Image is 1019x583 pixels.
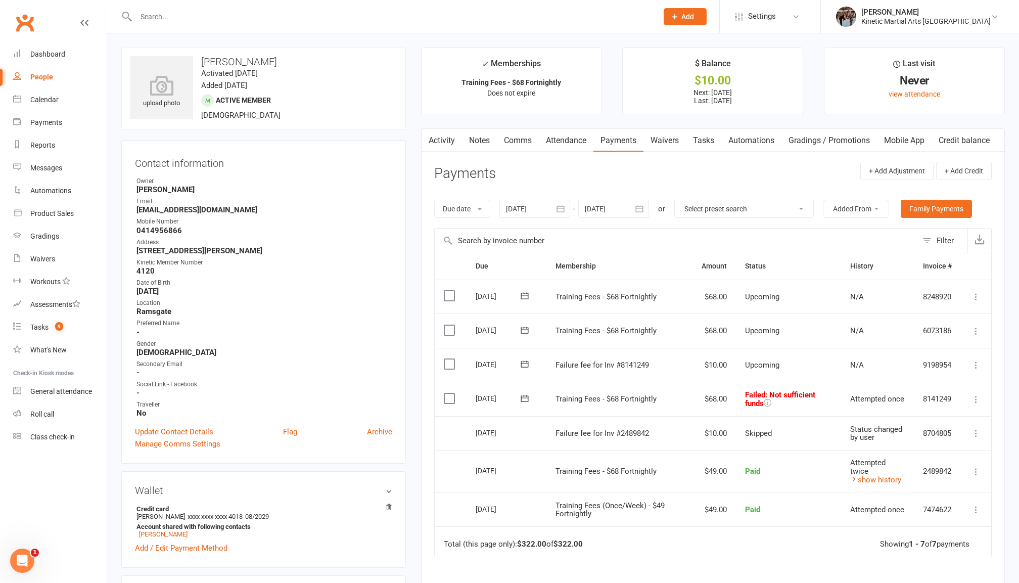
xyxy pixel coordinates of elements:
[133,10,651,24] input: Search...
[136,278,392,288] div: Date of Birth
[13,202,107,225] a: Product Sales
[850,458,886,476] span: Attempted twice
[745,429,772,438] span: Skipped
[932,540,937,549] strong: 7
[937,235,954,247] div: Filter
[850,505,904,514] span: Attempted once
[136,339,392,349] div: Gender
[13,111,107,134] a: Payments
[136,205,392,214] strong: [EMAIL_ADDRESS][DOMAIN_NAME]
[136,400,392,410] div: Traveller
[901,200,972,218] a: Family Payments
[836,7,856,27] img: thumb_image1665806850.png
[201,81,247,90] time: Added [DATE]
[136,298,392,308] div: Location
[135,542,227,554] a: Add / Edit Payment Method
[692,416,736,451] td: $10.00
[487,89,535,97] span: Does not expire
[136,266,392,276] strong: 4120
[136,238,392,247] div: Address
[692,450,736,492] td: $49.00
[553,540,583,549] strong: $322.00
[30,255,55,263] div: Waivers
[13,403,107,426] a: Roll call
[745,467,760,476] span: Paid
[12,10,37,35] a: Clubworx
[546,253,692,279] th: Membership
[643,129,686,152] a: Waivers
[13,43,107,66] a: Dashboard
[30,141,55,149] div: Reports
[593,129,643,152] a: Payments
[736,253,841,279] th: Status
[136,226,392,235] strong: 0414956866
[30,346,67,354] div: What's New
[30,96,59,104] div: Calendar
[745,292,779,301] span: Upcoming
[135,485,392,496] h3: Wallet
[30,187,71,195] div: Automations
[136,523,387,530] strong: Account shared with following contacts
[201,111,281,120] span: [DEMOGRAPHIC_DATA]
[136,217,392,227] div: Mobile Number
[850,326,864,335] span: N/A
[30,323,49,331] div: Tasks
[692,382,736,416] td: $68.00
[745,390,815,409] span: : Not sufficient funds
[476,288,522,304] div: [DATE]
[462,129,497,152] a: Notes
[136,319,392,328] div: Preferred Name
[13,66,107,88] a: People
[555,394,657,403] span: Training Fees - $68 Fortnightly
[476,463,522,478] div: [DATE]
[30,433,75,441] div: Class check-in
[909,540,925,549] strong: 1 - 7
[632,88,794,105] p: Next: [DATE] Last: [DATE]
[692,280,736,314] td: $68.00
[136,258,392,267] div: Kinetic Member Number
[861,8,991,17] div: [PERSON_NAME]
[461,78,561,86] strong: Training Fees - $68 Fortnightly
[833,75,995,86] div: Never
[664,8,707,25] button: Add
[555,326,657,335] span: Training Fees - $68 Fortnightly
[914,280,961,314] td: 8248920
[245,513,269,520] span: 08/2029
[476,322,522,338] div: [DATE]
[216,96,271,104] span: Active member
[136,197,392,206] div: Email
[13,134,107,157] a: Reports
[914,348,961,382] td: 9198954
[721,129,781,152] a: Automations
[893,57,935,75] div: Last visit
[692,253,736,279] th: Amount
[136,176,392,186] div: Owner
[136,409,392,418] strong: No
[917,229,967,253] button: Filter
[823,200,889,218] button: Added From
[13,225,107,248] a: Gradings
[135,426,213,438] a: Update Contact Details
[367,426,392,438] a: Archive
[30,387,92,395] div: General attendance
[880,540,969,549] div: Showing of payments
[435,229,917,253] input: Search by invoice number
[781,129,877,152] a: Gradings / Promotions
[30,50,65,58] div: Dashboard
[850,394,904,403] span: Attempted once
[476,390,522,406] div: [DATE]
[932,129,997,152] a: Credit balance
[914,492,961,527] td: 7474622
[201,69,258,78] time: Activated [DATE]
[695,57,731,75] div: $ Balance
[13,180,107,202] a: Automations
[422,129,462,152] a: Activity
[30,164,62,172] div: Messages
[745,505,760,514] span: Paid
[748,5,776,28] span: Settings
[476,425,522,440] div: [DATE]
[745,361,779,370] span: Upcoming
[13,426,107,449] a: Class kiosk mode
[434,200,490,218] button: Due date
[188,513,243,520] span: xxxx xxxx xxxx 4018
